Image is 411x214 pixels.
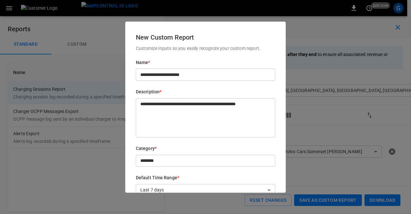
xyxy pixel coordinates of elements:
[136,59,275,66] h6: Name
[136,45,275,51] p: Customize inputs so you easily recognize your custom report.
[136,32,275,42] h6: New Custom Report
[136,174,275,181] h6: Default Time Range
[136,88,275,96] h6: Description
[136,184,275,196] div: Last 7 days
[136,145,275,152] h6: Category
